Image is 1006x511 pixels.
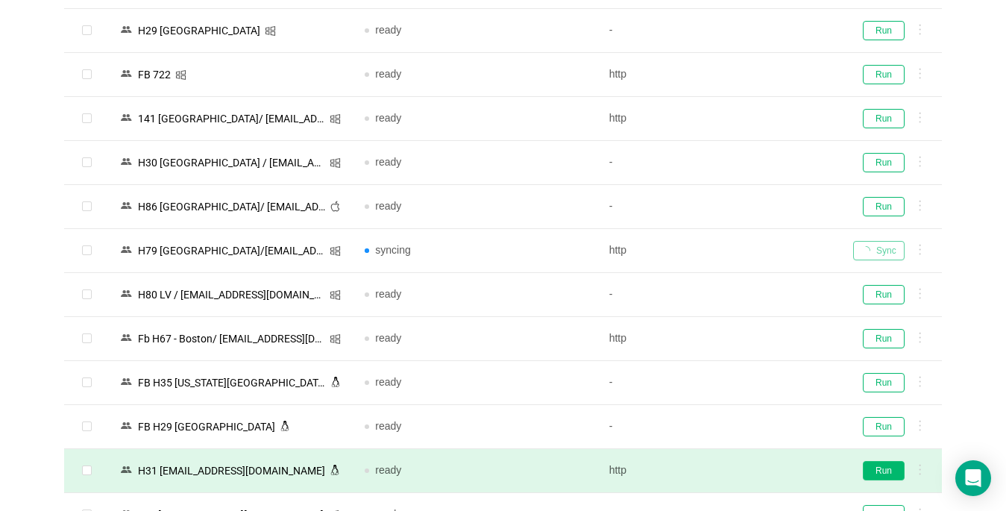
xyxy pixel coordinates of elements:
[597,361,841,405] td: -
[330,289,341,301] i: icon: windows
[375,244,410,256] span: syncing
[133,109,330,128] div: 141 [GEOGRAPHIC_DATA]/ [EMAIL_ADDRESS][DOMAIN_NAME]
[375,288,401,300] span: ready
[375,156,401,168] span: ready
[597,53,841,97] td: http
[863,109,905,128] button: Run
[863,373,905,392] button: Run
[863,329,905,348] button: Run
[863,65,905,84] button: Run
[597,229,841,273] td: http
[863,21,905,40] button: Run
[133,21,265,40] div: H29 [GEOGRAPHIC_DATA]
[133,285,330,304] div: H80 LV / [EMAIL_ADDRESS][DOMAIN_NAME] [1]
[597,9,841,53] td: -
[330,245,341,257] i: icon: windows
[863,197,905,216] button: Run
[375,112,401,124] span: ready
[863,285,905,304] button: Run
[863,461,905,480] button: Run
[175,69,186,81] i: icon: windows
[597,141,841,185] td: -
[330,333,341,345] i: icon: windows
[863,417,905,436] button: Run
[133,417,280,436] div: FB H29 [GEOGRAPHIC_DATA]
[597,449,841,493] td: http
[597,97,841,141] td: http
[133,65,175,84] div: FB 722
[375,376,401,388] span: ready
[375,68,401,80] span: ready
[133,329,330,348] div: Fb Н67 - Boston/ [EMAIL_ADDRESS][DOMAIN_NAME] [1]
[597,273,841,317] td: -
[375,420,401,432] span: ready
[375,200,401,212] span: ready
[375,332,401,344] span: ready
[597,405,841,449] td: -
[375,24,401,36] span: ready
[133,153,330,172] div: Н30 [GEOGRAPHIC_DATA] / [EMAIL_ADDRESS][DOMAIN_NAME]
[265,25,276,37] i: icon: windows
[133,197,330,216] div: Н86 [GEOGRAPHIC_DATA]/ [EMAIL_ADDRESS][DOMAIN_NAME] [1]
[955,460,991,496] div: Open Intercom Messenger
[375,464,401,476] span: ready
[863,153,905,172] button: Run
[133,241,330,260] div: H79 [GEOGRAPHIC_DATA]/[EMAIL_ADDRESS][DOMAIN_NAME] [1]
[133,373,330,392] div: FB Н35 [US_STATE][GEOGRAPHIC_DATA][EMAIL_ADDRESS][DOMAIN_NAME]
[597,185,841,229] td: -
[133,461,330,480] div: Н31 [EMAIL_ADDRESS][DOMAIN_NAME]
[330,201,341,212] i: icon: apple
[330,113,341,125] i: icon: windows
[330,157,341,169] i: icon: windows
[597,317,841,361] td: http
